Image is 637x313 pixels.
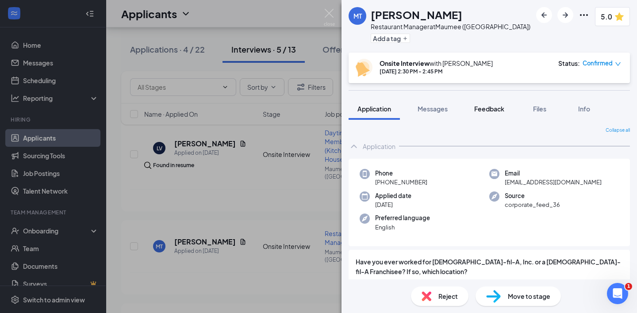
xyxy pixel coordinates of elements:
[371,22,530,31] div: Restaurant Manager at Maumee ([GEOGRAPHIC_DATA])
[380,59,430,67] b: Onsite Interview
[380,68,493,75] div: [DATE] 2:30 PM - 2:45 PM
[371,7,462,22] h1: [PERSON_NAME]
[505,169,602,178] span: Email
[560,10,571,20] svg: ArrowRight
[349,141,359,152] svg: ChevronUp
[601,11,612,22] span: 5.0
[380,59,493,68] div: with [PERSON_NAME]
[505,191,560,200] span: Source
[536,7,552,23] button: ArrowLeftNew
[606,127,630,134] span: Collapse all
[375,223,430,232] span: English
[557,7,573,23] button: ArrowRight
[615,61,621,67] span: down
[403,36,408,41] svg: Plus
[583,59,613,68] span: Confirmed
[508,291,550,301] span: Move to stage
[353,11,362,20] div: MT
[375,200,411,209] span: [DATE]
[375,214,430,222] span: Preferred language
[375,178,427,187] span: [PHONE_NUMBER]
[558,59,580,68] div: Status :
[505,178,602,187] span: [EMAIL_ADDRESS][DOMAIN_NAME]
[505,200,560,209] span: corporate_feed_36
[533,105,546,113] span: Files
[375,191,411,200] span: Applied date
[578,105,590,113] span: Info
[579,10,589,20] svg: Ellipses
[607,283,628,304] iframe: Intercom live chat
[363,142,395,151] div: Application
[438,291,458,301] span: Reject
[375,169,427,178] span: Phone
[356,257,623,276] span: Have you ever worked for [DEMOGRAPHIC_DATA]-fil-A, Inc. or a [DEMOGRAPHIC_DATA]-fil-A Franchisee?...
[474,105,504,113] span: Feedback
[625,283,632,290] span: 1
[371,34,410,43] button: PlusAdd a tag
[357,105,391,113] span: Application
[418,105,448,113] span: Messages
[539,10,549,20] svg: ArrowLeftNew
